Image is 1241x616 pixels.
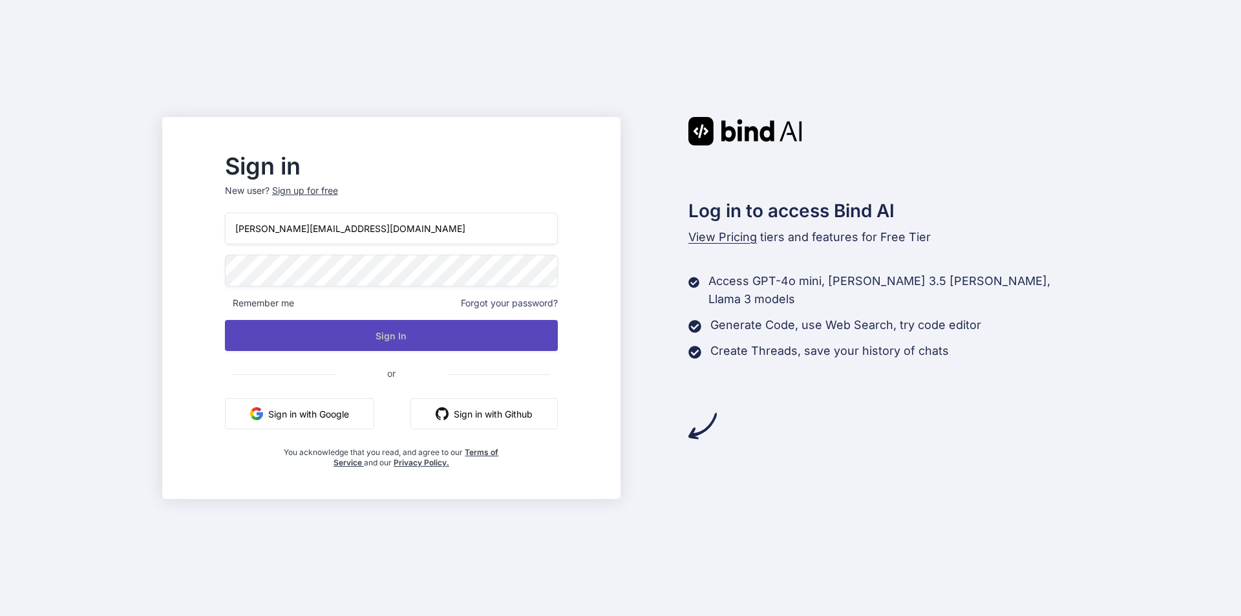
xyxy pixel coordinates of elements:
[225,156,558,176] h2: Sign in
[281,440,503,468] div: You acknowledge that you read, and agree to our and our
[708,272,1079,308] p: Access GPT-4o mini, [PERSON_NAME] 3.5 [PERSON_NAME], Llama 3 models
[688,228,1079,246] p: tiers and features for Free Tier
[688,230,757,244] span: View Pricing
[225,213,558,244] input: Login or Email
[335,357,447,389] span: or
[688,412,717,440] img: arrow
[334,447,499,467] a: Terms of Service
[710,342,949,360] p: Create Threads, save your history of chats
[225,398,374,429] button: Sign in with Google
[461,297,558,310] span: Forgot your password?
[410,398,558,429] button: Sign in with Github
[688,197,1079,224] h2: Log in to access Bind AI
[250,407,263,420] img: google
[225,320,558,351] button: Sign In
[225,184,558,213] p: New user?
[710,316,981,334] p: Generate Code, use Web Search, try code editor
[272,184,338,197] div: Sign up for free
[225,297,294,310] span: Remember me
[436,407,449,420] img: github
[688,117,802,145] img: Bind AI logo
[394,458,449,467] a: Privacy Policy.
